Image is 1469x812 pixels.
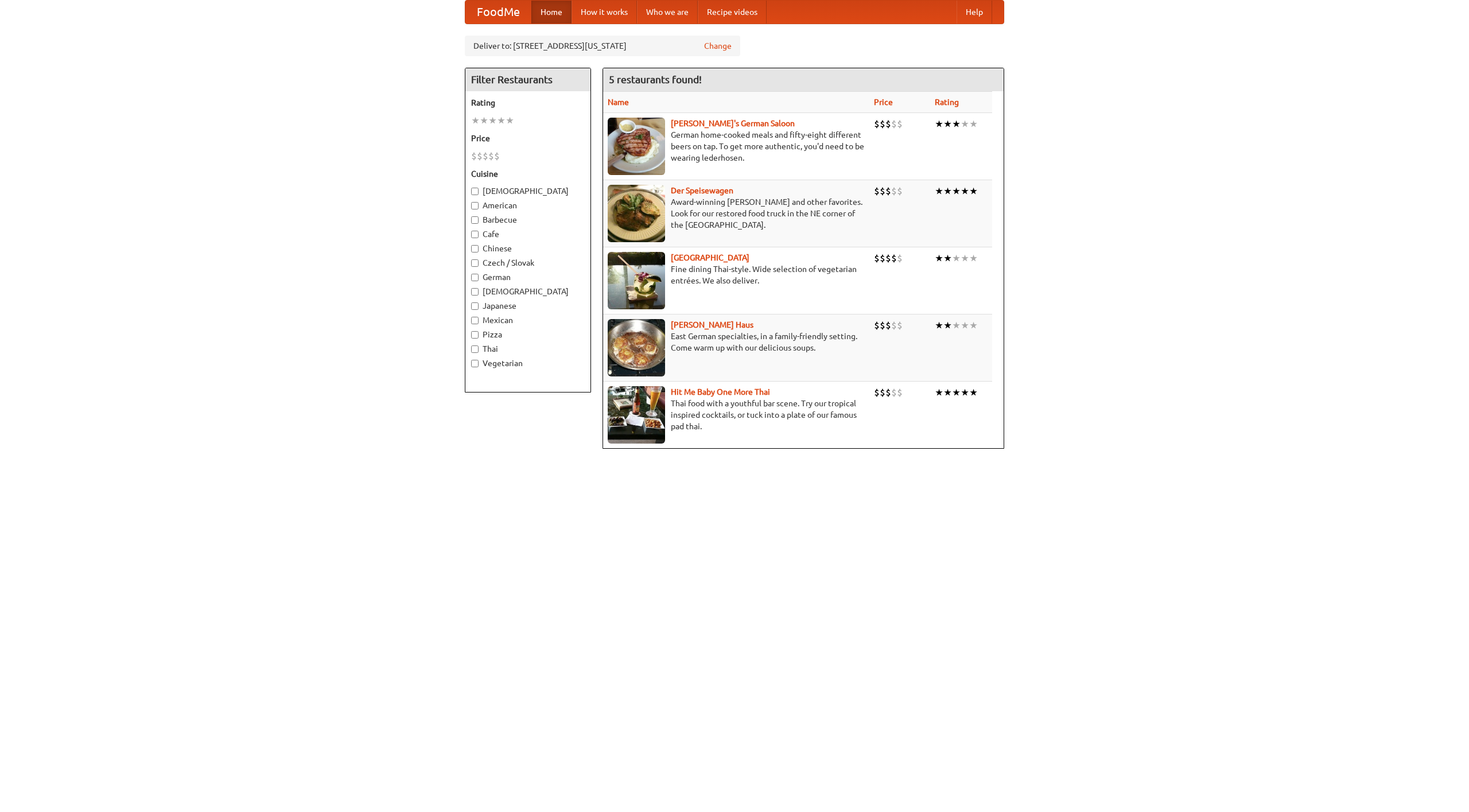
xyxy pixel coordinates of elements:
img: kohlhaus.jpg [608,319,665,376]
li: $ [891,252,897,265]
li: ★ [943,118,952,130]
a: FoodMe [465,1,531,24]
li: $ [891,118,897,130]
input: Cafe [471,231,479,238]
li: $ [874,185,880,197]
label: Thai [471,343,585,355]
label: Japanese [471,300,585,312]
li: $ [885,319,891,332]
li: $ [880,252,885,265]
li: $ [874,319,880,332]
li: $ [897,252,903,265]
img: esthers.jpg [608,118,665,175]
img: satay.jpg [608,252,665,309]
label: Chinese [471,243,585,254]
li: $ [483,150,488,162]
li: $ [897,386,903,399]
div: Deliver to: [STREET_ADDRESS][US_STATE] [465,36,740,56]
li: ★ [952,185,961,197]
li: ★ [506,114,514,127]
li: ★ [935,319,943,332]
li: $ [897,185,903,197]
li: ★ [943,185,952,197]
input: German [471,274,479,281]
li: $ [880,319,885,332]
li: $ [891,185,897,197]
label: [DEMOGRAPHIC_DATA] [471,286,585,297]
label: Vegetarian [471,358,585,369]
label: American [471,200,585,211]
a: Home [531,1,572,24]
li: ★ [969,252,978,265]
label: Pizza [471,329,585,340]
p: East German specialties, in a family-friendly setting. Come warm up with our delicious soups. [608,331,865,353]
a: [PERSON_NAME] Haus [671,320,753,329]
input: Japanese [471,302,479,310]
li: ★ [952,386,961,399]
li: ★ [943,252,952,265]
li: ★ [961,118,969,130]
a: Hit Me Baby One More Thai [671,387,770,397]
li: $ [471,150,477,162]
label: Cafe [471,228,585,240]
a: Der Speisewagen [671,186,733,195]
li: ★ [952,252,961,265]
img: speisewagen.jpg [608,185,665,242]
input: Thai [471,345,479,353]
li: ★ [935,185,943,197]
h5: Cuisine [471,168,585,180]
li: ★ [480,114,488,127]
li: ★ [969,319,978,332]
li: ★ [497,114,506,127]
label: Mexican [471,314,585,326]
a: Change [704,40,732,52]
li: $ [885,185,891,197]
label: Barbecue [471,214,585,226]
b: [PERSON_NAME]'s German Saloon [671,119,795,128]
li: ★ [943,386,952,399]
input: Pizza [471,331,479,339]
li: $ [897,319,903,332]
li: ★ [952,118,961,130]
input: [DEMOGRAPHIC_DATA] [471,288,479,296]
a: Rating [935,98,959,107]
li: $ [880,118,885,130]
a: Price [874,98,893,107]
a: Help [957,1,992,24]
li: ★ [961,252,969,265]
a: Recipe videos [698,1,767,24]
input: Chinese [471,245,479,252]
p: Thai food with a youthful bar scene. Try our tropical inspired cocktails, or tuck into a plate of... [608,398,865,432]
ng-pluralize: 5 restaurants found! [609,74,702,85]
h5: Rating [471,97,585,108]
h4: Filter Restaurants [465,68,590,91]
li: ★ [969,185,978,197]
li: ★ [488,114,497,127]
li: $ [494,150,500,162]
li: ★ [471,114,480,127]
li: ★ [961,319,969,332]
h5: Price [471,133,585,144]
li: ★ [943,319,952,332]
li: ★ [961,185,969,197]
li: ★ [935,118,943,130]
input: Mexican [471,317,479,324]
label: [DEMOGRAPHIC_DATA] [471,185,585,197]
img: babythai.jpg [608,386,665,444]
li: $ [885,118,891,130]
p: Fine dining Thai-style. Wide selection of vegetarian entrées. We also deliver. [608,263,865,286]
li: $ [874,252,880,265]
a: Who we are [637,1,698,24]
li: $ [880,185,885,197]
a: How it works [572,1,637,24]
input: Vegetarian [471,360,479,367]
li: ★ [961,386,969,399]
li: ★ [952,319,961,332]
li: $ [891,319,897,332]
li: $ [874,118,880,130]
li: ★ [935,252,943,265]
a: Name [608,98,629,107]
label: German [471,271,585,283]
